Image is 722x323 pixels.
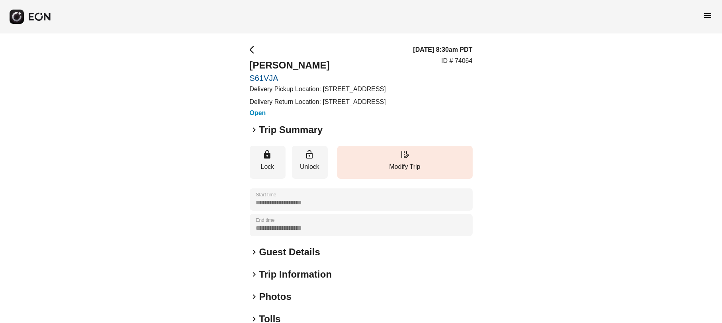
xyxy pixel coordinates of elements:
span: arrow_back_ios [250,45,259,55]
span: keyboard_arrow_right [250,270,259,279]
h3: [DATE] 8:30am PDT [413,45,472,55]
h2: Trip Information [259,268,332,281]
span: keyboard_arrow_right [250,125,259,135]
h3: Open [250,108,386,118]
button: Modify Trip [337,146,473,179]
a: S61VJA [250,73,386,83]
h2: Guest Details [259,246,320,258]
span: lock_open [305,150,315,159]
h2: Photos [259,290,292,303]
p: Unlock [296,162,324,172]
h2: Trip Summary [259,123,323,136]
span: lock [263,150,272,159]
p: Delivery Return Location: [STREET_ADDRESS] [250,97,386,107]
p: Lock [254,162,282,172]
p: Delivery Pickup Location: [STREET_ADDRESS] [250,84,386,94]
span: keyboard_arrow_right [250,292,259,301]
span: keyboard_arrow_right [250,247,259,257]
h2: [PERSON_NAME] [250,59,386,72]
p: Modify Trip [341,162,469,172]
p: ID # 74064 [441,56,472,66]
button: Unlock [292,146,328,179]
button: Lock [250,146,286,179]
span: menu [703,11,712,20]
span: edit_road [400,150,410,159]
